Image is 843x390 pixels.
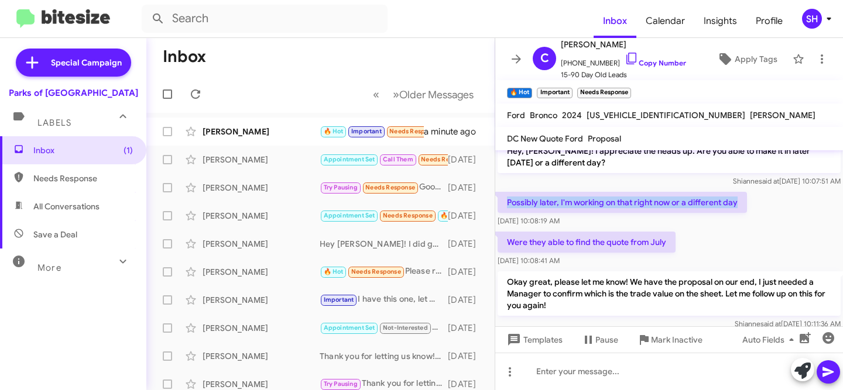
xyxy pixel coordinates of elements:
[750,110,815,120] span: [PERSON_NAME]
[735,319,841,328] span: Shianne [DATE] 10:11:36 AM
[203,154,320,165] div: [PERSON_NAME]
[324,324,375,332] span: Appointment Set
[448,378,485,390] div: [DATE]
[448,294,485,306] div: [DATE]
[320,293,448,306] div: I have this one, let me know what you think: [URL][DOMAIN_NAME]
[448,210,485,222] div: [DATE]
[561,51,686,69] span: [PHONE_NUMBER]
[383,324,428,332] span: Not-Interested
[792,9,830,29] button: SH
[760,319,781,328] span: said at
[498,256,560,265] span: [DATE] 10:08:41 AM
[324,127,344,135] span: 🔥 Hot
[628,329,712,350] button: Mark Inactive
[651,329,702,350] span: Mark Inactive
[142,5,388,33] input: Search
[383,212,433,219] span: Needs Response
[802,9,822,29] div: SH
[203,182,320,194] div: [PERSON_NAME]
[735,49,777,70] span: Apply Tags
[389,127,439,135] span: Needs Response
[33,144,133,156] span: Inbox
[16,49,131,77] a: Special Campaign
[448,182,485,194] div: [DATE]
[694,4,746,38] span: Insights
[324,184,358,191] span: Try Pausing
[742,329,799,350] span: Auto Fields
[530,110,557,120] span: Bronco
[124,144,133,156] span: (1)
[366,82,386,106] button: Previous
[320,125,424,138] div: Thanks
[33,229,77,240] span: Save a Deal
[383,156,413,163] span: Call Them
[386,82,481,106] button: Next
[577,88,631,98] small: Needs Response
[203,294,320,306] div: [PERSON_NAME]
[588,133,621,144] span: Proposal
[324,268,344,275] span: 🔥 Hot
[759,177,779,185] span: said at
[507,133,583,144] span: DC New Quote Ford
[366,82,481,106] nav: Page navigation example
[320,153,448,166] div: Hi. I'm still waiting on the fix for mustang. They said they're going to call me when there is fix.
[421,156,471,163] span: Needs Response
[561,69,686,81] span: 15-90 Day Old Leads
[37,263,61,273] span: More
[495,329,572,350] button: Templates
[320,209,448,222] div: Hi [PERSON_NAME] am meeting with [PERSON_NAME] [DATE]
[595,329,618,350] span: Pause
[448,322,485,334] div: [DATE]
[561,37,686,51] span: [PERSON_NAME]
[373,87,379,102] span: «
[33,201,100,212] span: All Conversations
[746,4,792,38] a: Profile
[163,47,206,66] h1: Inbox
[424,126,485,137] div: a minute ago
[540,49,549,68] span: C
[9,87,138,99] div: Parks of [GEOGRAPHIC_DATA]
[399,88,474,101] span: Older Messages
[320,238,448,250] div: Hey [PERSON_NAME]! I did get a response from one of my Managers. We can't hold a vehicle for more...
[448,154,485,165] div: [DATE]
[562,110,582,120] span: 2024
[203,350,320,362] div: [PERSON_NAME]
[203,210,320,222] div: [PERSON_NAME]
[707,49,787,70] button: Apply Tags
[733,329,808,350] button: Auto Fields
[51,57,122,68] span: Special Campaign
[448,350,485,362] div: [DATE]
[448,266,485,278] div: [DATE]
[440,212,460,219] span: 🔥 Hot
[393,87,399,102] span: »
[203,322,320,334] div: [PERSON_NAME]
[636,4,694,38] a: Calendar
[320,321,448,334] div: Thank you for letting us know!
[324,380,358,388] span: Try Pausing
[33,172,133,184] span: Needs Response
[505,329,563,350] span: Templates
[625,58,686,67] a: Copy Number
[448,238,485,250] div: [DATE]
[351,127,382,135] span: Important
[365,184,415,191] span: Needs Response
[498,271,841,316] p: Okay great, please let me know! We have the proposal on our end, I just needed a Manager to confi...
[498,140,841,173] p: Hey, [PERSON_NAME]! I appreciate the heads up. Are you able to make it in later [DATE] or a diffe...
[324,156,375,163] span: Appointment Set
[498,216,560,225] span: [DATE] 10:08:19 AM
[537,88,572,98] small: Important
[351,268,401,275] span: Needs Response
[498,192,747,213] p: Possibly later, I'm working on that right now or a different day
[733,177,841,185] span: Shianne [DATE] 10:07:51 AM
[203,378,320,390] div: [PERSON_NAME]
[324,296,354,303] span: Important
[572,329,628,350] button: Pause
[324,212,375,219] span: Appointment Set
[498,232,676,253] p: Were they able to find the quote from July
[507,110,525,120] span: Ford
[203,266,320,278] div: [PERSON_NAME]
[37,118,71,128] span: Labels
[203,238,320,250] div: [PERSON_NAME]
